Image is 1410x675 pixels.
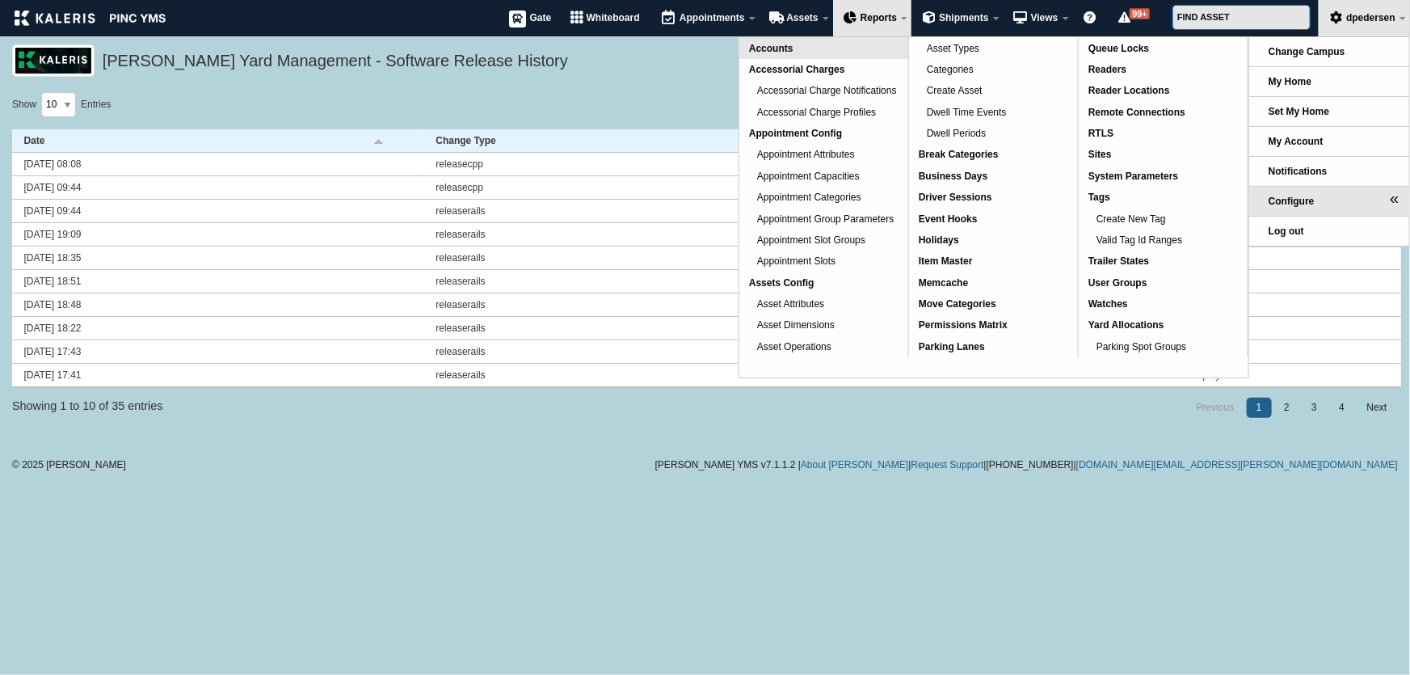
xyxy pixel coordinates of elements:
span: My Home [1269,76,1311,87]
td: deploy [1181,293,1401,317]
span: dpedersen [1346,12,1395,23]
span: Appointments [680,12,745,23]
input: FIND ASSET [1172,5,1311,30]
span: Change Campus [1269,46,1345,57]
td: releasecpp [424,153,804,176]
span: Dwell Periods [927,128,986,139]
span: Appointment Categories [757,192,861,203]
a: [DOMAIN_NAME][EMAIL_ADDRESS][PERSON_NAME][DOMAIN_NAME] [1076,459,1398,470]
span: Business Days [919,171,987,182]
select: Showentries [41,92,76,117]
td: [DATE] 17:41 [12,364,424,387]
span: Watches [1088,298,1128,310]
a: 2 [1274,398,1299,418]
td: [DATE] 09:44 [12,200,424,223]
span: Valid Tag Id Ranges [1096,234,1182,246]
td: [DATE] 19:09 [12,223,424,247]
td: releaserails [424,293,804,317]
td: [DATE] 18:22 [12,317,424,340]
span: RTLS [1088,128,1113,139]
td: releasecpp [424,176,804,200]
span: Appointment Group Parameters [757,213,894,225]
h5: [PERSON_NAME] Yard Management - Software Release History [103,49,1390,77]
span: Driver Sessions [919,192,992,203]
td: deploy [1181,364,1401,387]
th: Change Type : activate to sort column ascending [424,129,804,153]
span: [PHONE_NUMBER] [987,459,1074,470]
a: 3 [1302,398,1327,418]
td: [DATE] 17:43 [12,340,424,364]
span: Appointment Slot Groups [757,234,865,246]
span: Memcache [919,277,968,289]
td: [DATE] 18:35 [12,247,424,270]
span: Reports [861,12,897,23]
th: Date : activate to sort column ascending [12,129,424,153]
span: User Groups [1088,277,1147,289]
td: deploy [1181,317,1401,340]
a: About [PERSON_NAME] [801,459,908,470]
span: Accessorial Charge Notifications [757,85,897,96]
span: Categories [927,64,974,75]
td: deploy [1181,340,1401,364]
div: [PERSON_NAME] YMS v7.1.1.2 | | | | [655,460,1398,470]
span: My Account [1269,136,1324,147]
span: Views [1031,12,1059,23]
a: Request Support [911,459,984,470]
td: releaserails [424,340,804,364]
span: System Parameters [1088,171,1178,182]
span: Assets Config [749,277,814,289]
span: Asset Types [927,43,979,54]
span: Trailer States [1088,255,1149,267]
a: 1 [1247,398,1272,418]
td: releaserails [424,364,804,387]
span: Create Asset [927,85,983,96]
a: Previous [1187,398,1244,418]
span: Appointment Slots [757,255,835,267]
td: deploy [1181,270,1401,293]
span: Asset Attributes [757,298,824,310]
span: Configure [1269,196,1315,207]
span: Permissions Matrix [919,319,1008,331]
td: releaserails [424,317,804,340]
span: Accessorial Charge Profiles [757,107,876,118]
span: Assets [786,12,818,23]
span: Create New Tag [1096,213,1166,225]
td: [DATE] 08:08 [12,153,424,176]
span: Accessorial Charges [749,64,845,75]
span: Reader Locations [1088,85,1170,96]
img: logo_pnc-prd.png [12,44,95,77]
td: [DATE] 18:48 [12,293,424,317]
a: 4 [1330,398,1355,418]
li: Configure [1249,187,1409,217]
span: Sites [1088,149,1112,160]
img: kaleris_pinc-9d9452ea2abe8761a8e09321c3823821456f7e8afc7303df8a03059e807e3f55.png [15,11,166,26]
span: Shipments [939,12,988,23]
td: deploy [1181,247,1401,270]
label: Show entries [12,96,111,121]
td: releaserails [424,200,804,223]
span: Item Master [919,255,973,267]
span: Move Categories [919,298,996,310]
span: Break Categories [919,149,999,160]
span: Appointment Attributes [757,149,855,160]
span: Dwell Time Events [927,107,1007,118]
span: Whiteboard [587,12,640,23]
td: releaserails [424,223,804,247]
span: Appointment Config [749,128,842,139]
span: Queue Locks [1088,43,1149,54]
span: Appointment Capacities [757,171,860,182]
td: releaserails [424,270,804,293]
span: Parking Lanes [919,341,985,352]
div: Showing 1 to 10 of 35 entries [12,398,705,414]
span: 99+ [1130,8,1150,19]
span: Remote Connections [1088,107,1185,118]
span: Set My Home [1269,106,1329,117]
span: Holidays [919,234,959,246]
span: Asset Dimensions [757,319,835,331]
span: Asset Operations [757,341,831,352]
span: Accounts [749,43,793,54]
td: [DATE] 09:44 [12,176,424,200]
span: Event Hooks [919,213,978,225]
span: Log out [1269,226,1304,237]
td: releaserails [424,247,804,270]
